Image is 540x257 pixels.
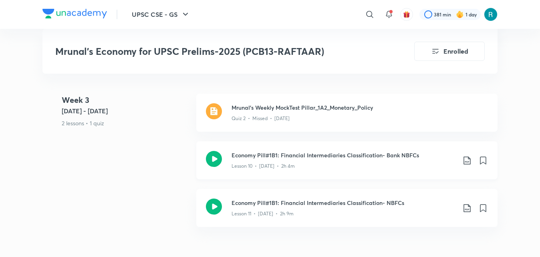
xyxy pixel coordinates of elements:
a: Economy Pill#1B1: Financial Intermediaries Classification- NBFCsLesson 11 • [DATE] • 2h 9m [196,189,498,237]
a: quizMrunal's Weekly MockTest Pillar_1A2_Monetary_PolicyQuiz 2 • Missed • [DATE] [196,94,498,141]
button: Enrolled [414,42,485,61]
button: avatar [400,8,413,21]
p: Quiz 2 • Missed • [DATE] [232,115,290,122]
h5: [DATE] - [DATE] [62,106,190,116]
h3: Economy Pill#1B1: Financial Intermediaries Classification- Bank NBFCs [232,151,456,159]
img: avatar [403,11,410,18]
h4: Week 3 [62,94,190,106]
img: Rishav Bharadwaj [484,8,498,21]
p: Lesson 11 • [DATE] • 2h 9m [232,210,294,217]
a: Economy Pill#1B1: Financial Intermediaries Classification- Bank NBFCsLesson 10 • [DATE] • 2h 4m [196,141,498,189]
h3: Mrunal's Weekly MockTest Pillar_1A2_Monetary_Policy [232,103,488,112]
h3: Economy Pill#1B1: Financial Intermediaries Classification- NBFCs [232,199,456,207]
a: Company Logo [42,9,107,20]
p: 2 lessons • 1 quiz [62,119,190,127]
button: UPSC CSE - GS [127,6,195,22]
p: Lesson 10 • [DATE] • 2h 4m [232,163,295,170]
img: Company Logo [42,9,107,18]
img: quiz [206,103,222,119]
img: streak [456,10,464,18]
h3: Mrunal’s Economy for UPSC Prelims-2025 (PCB13-RAFTAAR) [55,46,369,57]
